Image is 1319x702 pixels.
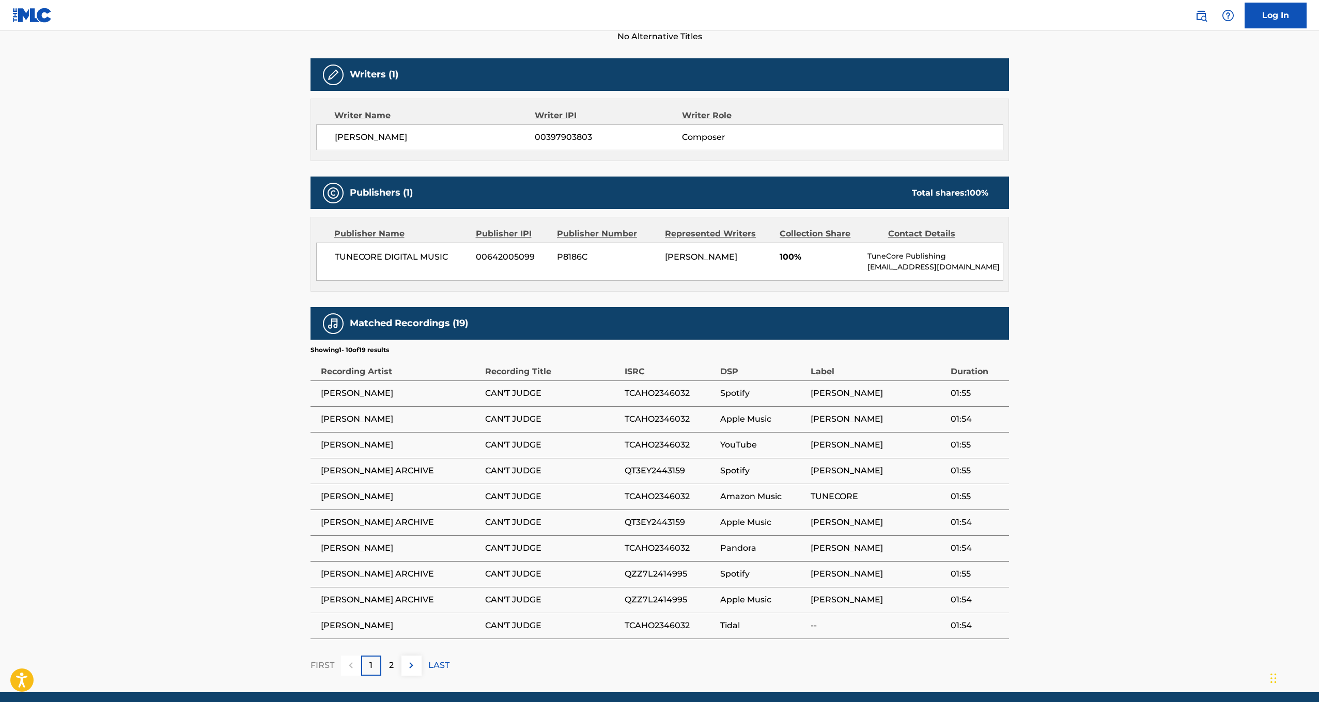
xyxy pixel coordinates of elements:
div: Help [1218,5,1238,26]
span: [PERSON_NAME] [321,439,480,451]
span: TCAHO2346032 [625,387,715,400]
span: [PERSON_NAME] [811,465,945,477]
span: CAN'T JUDGE [485,516,619,529]
div: Publisher Name [334,228,468,240]
span: CAN'T JUDGE [485,542,619,554]
p: 2 [389,659,394,672]
span: [PERSON_NAME] ARCHIVE [321,594,480,606]
span: Apple Music [720,516,805,529]
img: Matched Recordings [327,317,339,330]
span: Composer [682,131,816,143]
span: Spotify [720,568,805,580]
span: TCAHO2346032 [625,490,715,503]
span: TCAHO2346032 [625,439,715,451]
img: help [1222,9,1234,22]
span: [PERSON_NAME] [321,619,480,632]
span: No Alternative Titles [311,30,1009,43]
span: 01:54 [951,594,1004,606]
span: QT3EY2443159 [625,465,715,477]
span: [PERSON_NAME] [811,594,945,606]
div: ISRC [625,355,715,378]
span: CAN'T JUDGE [485,413,619,425]
span: 01:55 [951,490,1004,503]
span: [PERSON_NAME] [321,387,480,400]
span: Pandora [720,542,805,554]
span: CAN'T JUDGE [485,465,619,477]
span: CAN'T JUDGE [485,490,619,503]
span: Spotify [720,387,805,400]
span: Spotify [720,465,805,477]
span: YouTube [720,439,805,451]
div: Total shares: [912,187,988,199]
span: QT3EY2443159 [625,516,715,529]
a: Log In [1245,3,1307,28]
div: Duration [951,355,1004,378]
img: MLC Logo [12,8,52,23]
p: TuneCore Publishing [867,251,1002,262]
h5: Matched Recordings (19) [350,317,468,329]
span: [PERSON_NAME] [811,439,945,451]
div: Writer IPI [535,109,682,122]
span: TCAHO2346032 [625,413,715,425]
div: Represented Writers [665,228,772,240]
span: CAN'T JUDGE [485,594,619,606]
div: Publisher Number [557,228,657,240]
img: right [405,659,417,672]
span: [PERSON_NAME] [811,542,945,554]
span: QZZ7L2414995 [625,568,715,580]
span: [PERSON_NAME] ARCHIVE [321,465,480,477]
img: Writers [327,69,339,81]
span: [PERSON_NAME] [321,490,480,503]
span: -- [811,619,945,632]
span: [PERSON_NAME] [811,387,945,400]
span: [PERSON_NAME] ARCHIVE [321,568,480,580]
img: Publishers [327,187,339,199]
span: 100% [780,251,860,263]
span: 01:55 [951,387,1004,400]
p: FIRST [311,659,334,672]
div: Publisher IPI [476,228,549,240]
span: Apple Music [720,413,805,425]
span: TCAHO2346032 [625,619,715,632]
span: [PERSON_NAME] [665,252,737,262]
div: Label [811,355,945,378]
div: Collection Share [780,228,880,240]
div: Recording Artist [321,355,480,378]
span: [PERSON_NAME] [321,542,480,554]
span: TCAHO2346032 [625,542,715,554]
span: 01:55 [951,465,1004,477]
img: search [1195,9,1207,22]
span: 100 % [967,188,988,198]
div: Drag [1270,663,1277,694]
span: [PERSON_NAME] [811,413,945,425]
span: TUNECORE DIGITAL MUSIC [335,251,469,263]
iframe: Chat Widget [1267,652,1319,702]
span: CAN'T JUDGE [485,439,619,451]
span: 01:54 [951,619,1004,632]
span: QZZ7L2414995 [625,594,715,606]
span: [PERSON_NAME] [811,568,945,580]
span: 00642005099 [476,251,549,263]
span: CAN'T JUDGE [485,619,619,632]
div: Contact Details [888,228,988,240]
span: 00397903803 [535,131,681,143]
h5: Publishers (1) [350,187,413,199]
span: P8186C [557,251,657,263]
p: 1 [369,659,373,672]
div: Recording Title [485,355,619,378]
span: 01:55 [951,568,1004,580]
span: Tidal [720,619,805,632]
div: DSP [720,355,805,378]
p: LAST [428,659,449,672]
span: Amazon Music [720,490,805,503]
span: 01:55 [951,439,1004,451]
span: CAN'T JUDGE [485,387,619,400]
span: [PERSON_NAME] [811,516,945,529]
span: 01:54 [951,413,1004,425]
span: 01:54 [951,542,1004,554]
span: 01:54 [951,516,1004,529]
span: [PERSON_NAME] ARCHIVE [321,516,480,529]
span: TUNECORE [811,490,945,503]
p: [EMAIL_ADDRESS][DOMAIN_NAME] [867,262,1002,273]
